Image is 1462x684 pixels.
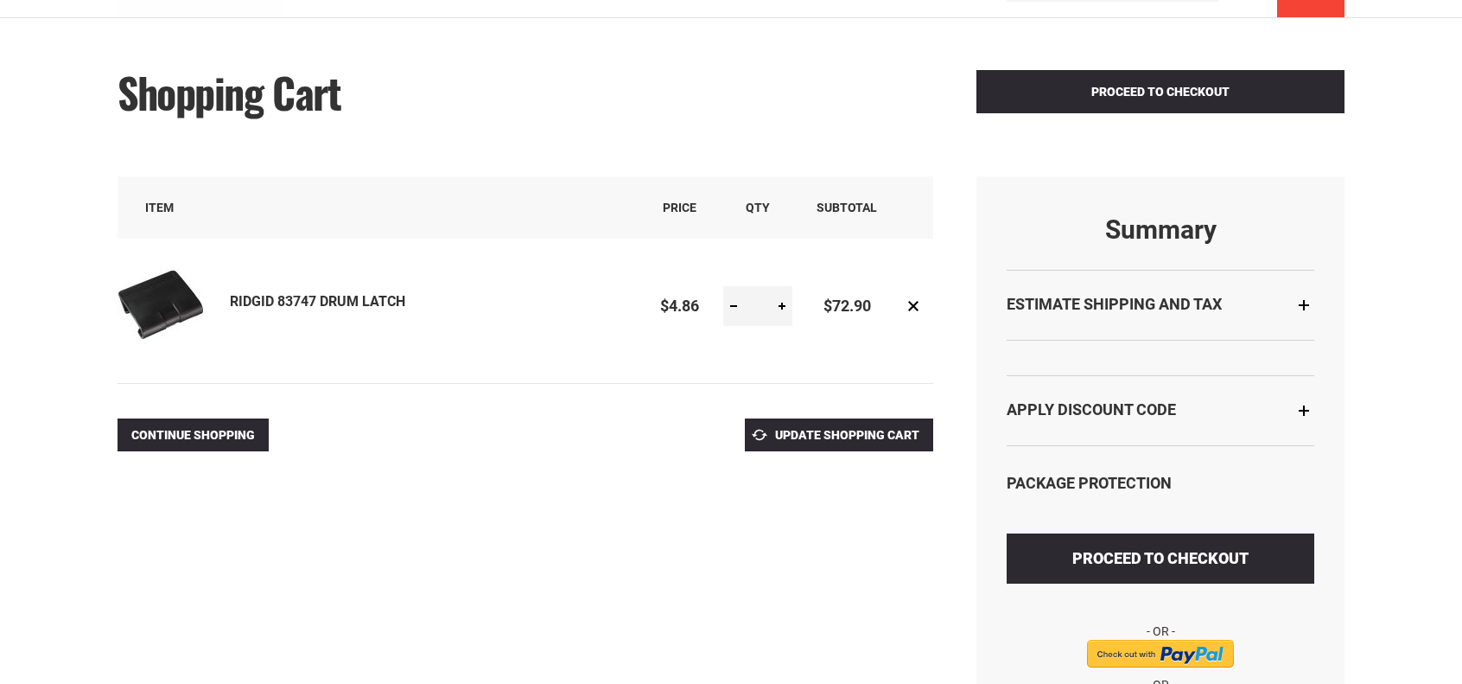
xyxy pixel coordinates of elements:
[1007,472,1314,495] div: Package Protection
[1007,215,1314,244] strong: Summary
[817,201,877,214] span: Subtotal
[118,61,340,123] span: Shopping Cart
[131,428,255,442] span: Continue Shopping
[1007,295,1222,313] strong: Estimate Shipping and Tax
[745,419,933,451] button: Update Shopping Cart
[775,428,919,442] span: Update Shopping Cart
[1007,400,1176,419] strong: Apply Discount Code
[663,201,696,214] span: Price
[1007,534,1314,584] button: Proceed to Checkout
[118,261,204,348] img: RIDGID 83747 DRUM LATCH
[118,261,230,352] a: RIDGID 83747 DRUM LATCH
[823,297,871,315] span: $72.90
[660,297,699,315] span: $4.86
[1072,549,1249,567] span: Proceed to Checkout
[230,293,405,310] a: RIDGID 83747 DRUM LATCH
[118,419,269,451] a: Continue Shopping
[1091,85,1230,99] span: Proceed to Checkout
[746,201,770,214] span: Qty
[976,70,1344,113] button: Proceed to Checkout
[145,201,174,214] span: Item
